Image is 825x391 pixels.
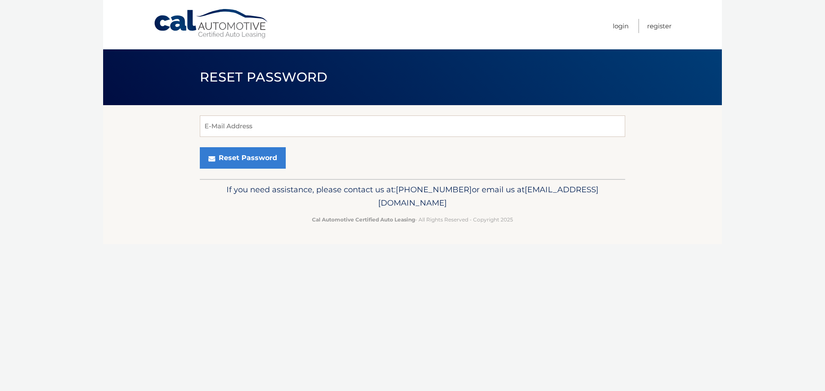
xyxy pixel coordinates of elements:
strong: Cal Automotive Certified Auto Leasing [312,216,415,223]
span: [PHONE_NUMBER] [396,185,472,194]
input: E-Mail Address [200,115,625,137]
button: Reset Password [200,147,286,169]
span: Reset Password [200,69,327,85]
p: - All Rights Reserved - Copyright 2025 [205,215,620,224]
a: Login [613,19,629,33]
a: Cal Automotive [153,9,269,39]
a: Register [647,19,672,33]
p: If you need assistance, please contact us at: or email us at [205,183,620,210]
